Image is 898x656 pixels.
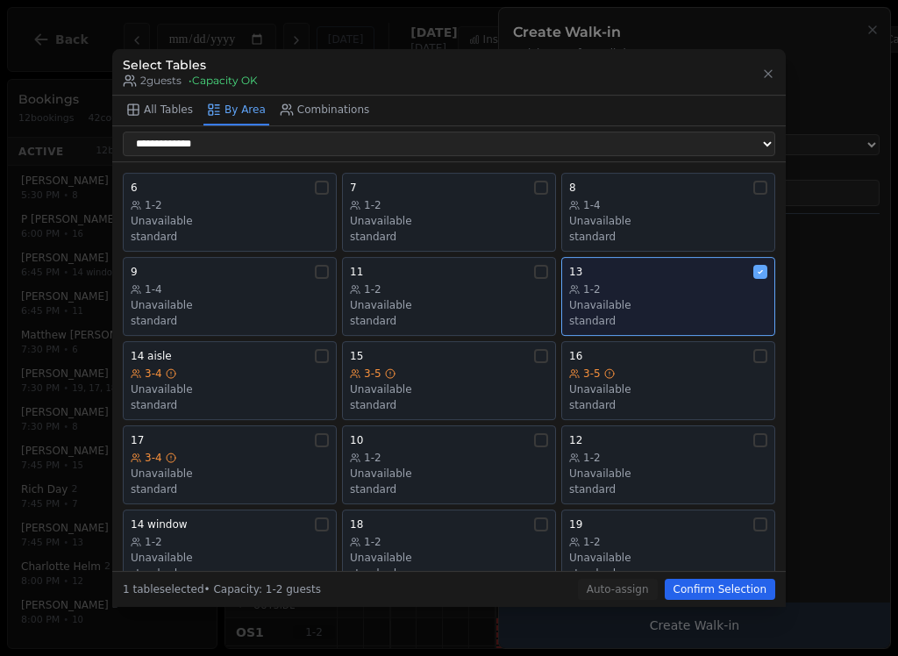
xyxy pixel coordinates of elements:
span: 1-2 [583,282,601,296]
span: 2 guests [123,74,182,88]
div: Unavailable [569,467,767,481]
div: standard [350,314,548,328]
span: 17 [131,433,144,447]
div: standard [131,230,329,244]
button: 81-4Unavailablestandard [561,173,775,252]
span: 1 table selected • Capacity: 1-2 guests [123,583,321,595]
span: 1-4 [583,198,601,212]
div: Unavailable [350,382,548,396]
button: By Area [203,96,269,125]
span: 16 [569,349,582,363]
span: 3-5 [583,367,601,381]
span: 3-4 [145,367,162,381]
button: 14 aisle3-4Unavailablestandard [123,341,337,420]
div: Unavailable [350,214,548,228]
div: Unavailable [131,214,329,228]
button: Auto-assign [578,579,658,600]
span: 19 [569,517,582,531]
div: Unavailable [131,551,329,565]
span: 11 [350,265,363,279]
span: 14 window [131,517,188,531]
span: 10 [350,433,363,447]
span: 3-5 [364,367,381,381]
span: 7 [350,181,357,195]
div: standard [131,398,329,412]
button: 173-4Unavailablestandard [123,425,337,504]
button: 111-2Unavailablestandard [342,257,556,336]
button: 153-5Unavailablestandard [342,341,556,420]
span: 1-2 [364,198,381,212]
div: Unavailable [569,298,767,312]
span: 1-2 [145,198,162,212]
span: 15 [350,349,363,363]
div: standard [569,482,767,496]
div: standard [569,567,767,581]
span: 1-2 [364,282,381,296]
div: Unavailable [131,382,329,396]
button: 191-2Unavailablestandard [561,510,775,588]
div: Unavailable [131,467,329,481]
div: standard [569,314,767,328]
div: Unavailable [569,382,767,396]
button: Confirm Selection [665,579,775,600]
span: 3-4 [145,451,162,465]
button: Combinations [276,96,374,125]
span: • Capacity OK [189,74,258,88]
div: standard [350,567,548,581]
div: standard [569,230,767,244]
div: standard [350,230,548,244]
div: Unavailable [569,214,767,228]
div: Unavailable [350,298,548,312]
button: 71-2Unavailablestandard [342,173,556,252]
div: standard [350,482,548,496]
button: 163-5Unavailablestandard [561,341,775,420]
h3: Select Tables [123,56,258,74]
button: 181-2Unavailablestandard [342,510,556,588]
button: 14 window1-2Unavailablestandard [123,510,337,588]
button: 61-2Unavailablestandard [123,173,337,252]
div: Unavailable [569,551,767,565]
button: 91-4Unavailablestandard [123,257,337,336]
div: standard [131,314,329,328]
div: Unavailable [350,551,548,565]
span: 9 [131,265,138,279]
button: 121-2Unavailablestandard [561,425,775,504]
span: 1-2 [364,451,381,465]
div: standard [569,398,767,412]
button: 131-2Unavailablestandard [561,257,775,336]
span: 1-2 [364,535,381,549]
button: 101-2Unavailablestandard [342,425,556,504]
span: 14 aisle [131,349,172,363]
button: All Tables [123,96,196,125]
span: 6 [131,181,138,195]
div: standard [350,398,548,412]
span: 13 [569,265,582,279]
div: Unavailable [131,298,329,312]
div: standard [131,482,329,496]
span: 1-4 [145,282,162,296]
span: 1-2 [583,451,601,465]
span: 1-2 [145,535,162,549]
span: 18 [350,517,363,531]
span: 12 [569,433,582,447]
span: 1-2 [583,535,601,549]
span: 8 [569,181,576,195]
div: Unavailable [350,467,548,481]
div: standard [131,567,329,581]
